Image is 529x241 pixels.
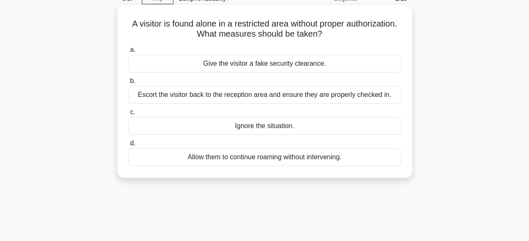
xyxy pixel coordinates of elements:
div: Give the visitor a fake security clearance. [128,55,401,72]
span: a. [130,46,136,53]
span: c. [130,108,135,115]
h5: A visitor is found alone in a restricted area without proper authorization. What measures should ... [128,19,402,40]
div: Allow them to continue roaming without intervening. [128,148,401,166]
span: b. [130,77,136,84]
div: Escort the visitor back to the reception area and ensure they are properly checked in. [128,86,401,104]
span: d. [130,139,136,147]
div: Ignore the situation. [128,117,401,135]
